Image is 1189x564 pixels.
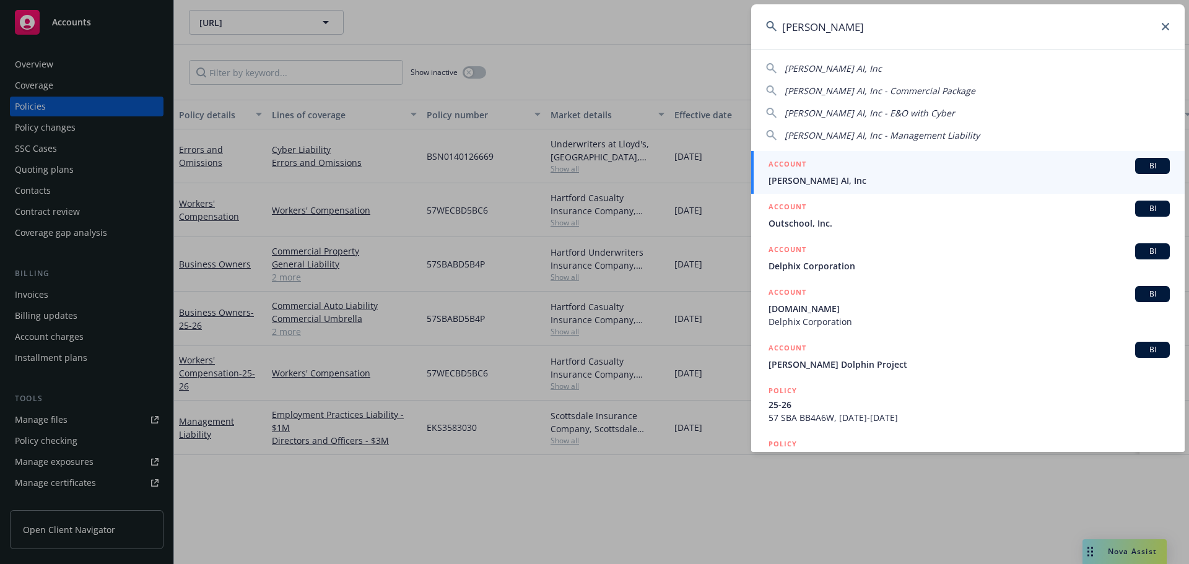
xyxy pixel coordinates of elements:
[769,158,806,173] h5: ACCOUNT
[785,85,975,97] span: [PERSON_NAME] AI, Inc - Commercial Package
[769,201,806,215] h5: ACCOUNT
[769,286,806,301] h5: ACCOUNT
[769,243,806,258] h5: ACCOUNT
[769,451,1170,464] span: [PERSON_NAME] AI, Inc - Management Liability
[751,378,1185,431] a: POLICY25-2657 SBA BB4A6W, [DATE]-[DATE]
[769,384,797,397] h5: POLICY
[751,151,1185,194] a: ACCOUNTBI[PERSON_NAME] AI, Inc
[751,431,1185,484] a: POLICY[PERSON_NAME] AI, Inc - Management Liability
[751,4,1185,49] input: Search...
[769,438,797,450] h5: POLICY
[769,411,1170,424] span: 57 SBA BB4A6W, [DATE]-[DATE]
[769,358,1170,371] span: [PERSON_NAME] Dolphin Project
[769,217,1170,230] span: Outschool, Inc.
[785,107,955,119] span: [PERSON_NAME] AI, Inc - E&O with Cyber
[751,194,1185,236] a: ACCOUNTBIOutschool, Inc.
[785,63,882,74] span: [PERSON_NAME] AI, Inc
[1140,289,1165,300] span: BI
[769,302,1170,315] span: [DOMAIN_NAME]
[1140,246,1165,257] span: BI
[785,129,980,141] span: [PERSON_NAME] AI, Inc - Management Liability
[769,398,1170,411] span: 25-26
[769,315,1170,328] span: Delphix Corporation
[751,236,1185,279] a: ACCOUNTBIDelphix Corporation
[751,335,1185,378] a: ACCOUNTBI[PERSON_NAME] Dolphin Project
[751,279,1185,335] a: ACCOUNTBI[DOMAIN_NAME]Delphix Corporation
[1140,160,1165,171] span: BI
[769,342,806,357] h5: ACCOUNT
[769,259,1170,272] span: Delphix Corporation
[1140,344,1165,355] span: BI
[769,174,1170,187] span: [PERSON_NAME] AI, Inc
[1140,203,1165,214] span: BI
